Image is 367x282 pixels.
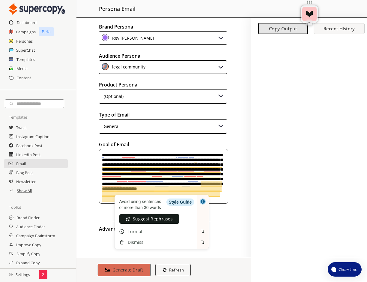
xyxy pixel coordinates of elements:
b: Generate Draft [112,267,143,273]
div: Turn off [115,227,197,236]
h2: Product Persona [99,80,228,89]
a: Campaign Brainstorm [16,231,55,240]
img: Close [102,63,109,70]
div: Suggest Rephrases [133,217,173,221]
a: Audience Changer [16,267,49,276]
a: Audience Finder [16,222,45,231]
button: Recent History [314,23,365,34]
a: Content [16,73,31,82]
h2: Goal of Email [99,140,228,149]
a: Brand Finder [16,213,40,222]
p: Beta [39,27,54,36]
button: Refresh [155,264,191,276]
textarea: textarea-textarea [99,149,228,204]
div: Rev [PERSON_NAME] [110,34,154,42]
a: Instagram Caption [16,132,49,141]
button: Generate Draft [98,264,151,276]
a: SuperChat [16,46,35,55]
a: Email [16,159,26,168]
img: Close [9,273,13,276]
b: Copy Output [269,26,297,32]
div: Avoid using sentences of more than 30 words [119,199,194,211]
h2: Brand Persona [99,22,228,31]
a: Expand Copy [16,258,40,267]
div: General [102,122,120,131]
a: Show All [17,186,32,195]
a: LinkedIn Post [16,150,41,159]
img: Close [102,34,109,41]
a: Simplify Copy [16,249,40,258]
a: Newsletter [16,177,36,186]
a: Templates [16,55,35,64]
div: (Optional) [102,92,124,101]
h2: Advanced Input Settings [99,224,155,233]
button: atlas-launcher [328,262,362,277]
a: Campaigns [16,27,36,36]
p: 2 [42,272,44,277]
a: Improve Copy [16,240,41,249]
div: Dismiss [115,238,197,247]
img: Close [217,92,224,99]
span: Chat with us [336,267,358,272]
img: Close [217,122,224,129]
h2: Audience Persona [99,51,228,60]
pwa-badge: Style Guide [166,199,194,206]
img: Close [9,3,65,15]
img: Close [217,63,224,70]
a: Tweet [16,123,27,132]
h2: persona email [99,3,136,14]
a: Dashboard [17,18,37,27]
a: Blog Post [16,168,33,177]
img: Close [217,34,224,41]
b: Recent History [324,26,355,32]
button: Copy Output [258,23,308,35]
h2: Type of Email [99,110,228,119]
b: Refresh [169,267,184,273]
a: Personas [16,37,33,46]
a: Facebook Post [16,141,43,150]
button: advanced-inputs [99,224,165,233]
div: legal community [110,63,145,71]
a: Media [16,64,28,73]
